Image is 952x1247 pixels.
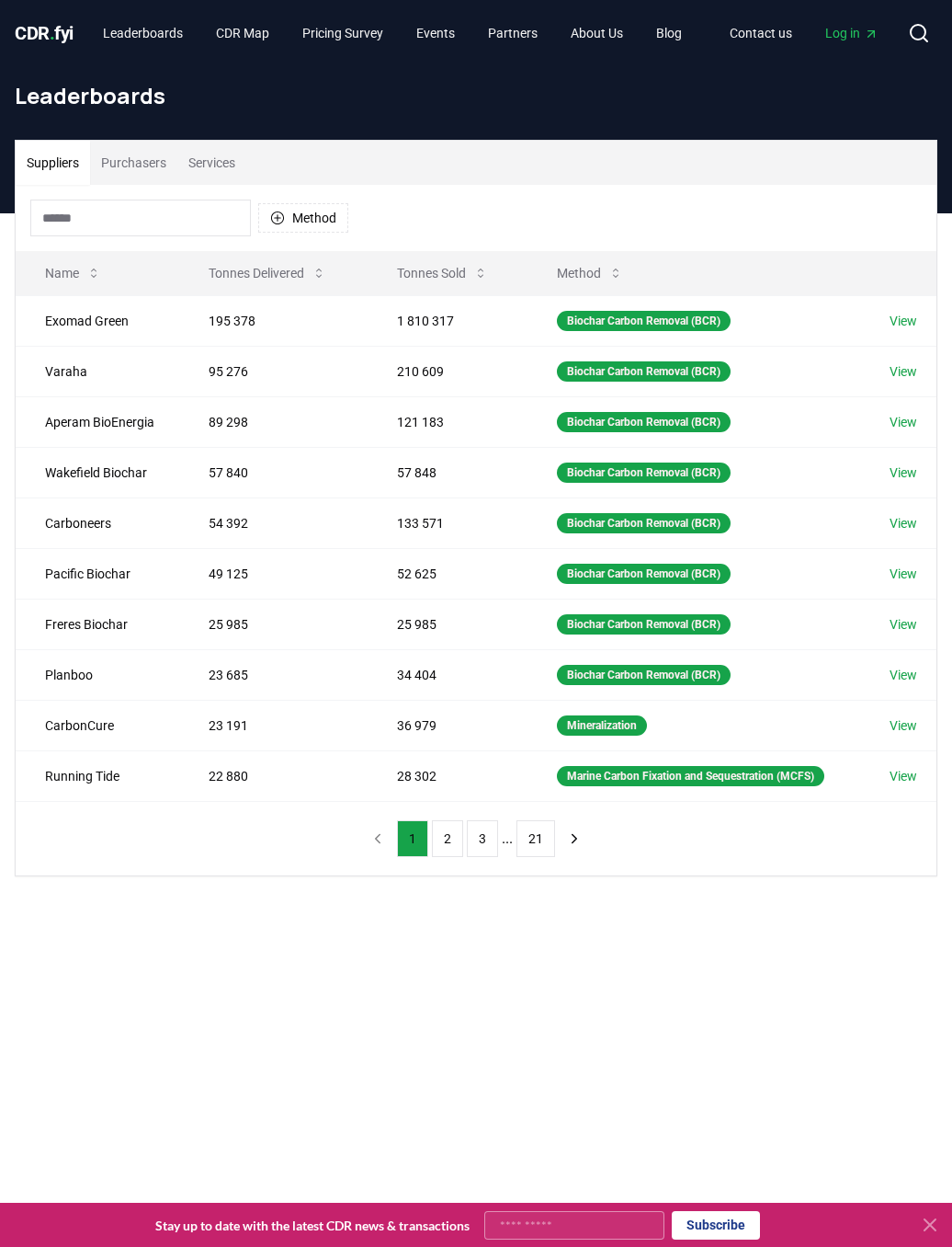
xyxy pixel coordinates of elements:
[890,463,917,482] a: View
[368,548,527,599] td: 52 625
[502,828,513,850] li: ...
[890,767,917,785] a: View
[90,141,177,185] button: Purchasers
[201,17,284,50] a: CDR Map
[368,295,527,346] td: 1 810 317
[382,255,503,292] button: Tonnes Sold
[179,346,368,396] td: 95 276
[16,295,179,346] td: Exomad Green
[397,820,428,857] button: 1
[641,17,697,50] a: Blog
[16,447,179,498] td: Wakefield Biochar
[15,20,74,46] a: CDR.fyi
[890,312,917,330] a: View
[402,17,470,50] a: Events
[890,716,917,735] a: View
[16,750,179,801] td: Running Tide
[890,615,917,634] a: View
[556,17,638,50] a: About Us
[557,311,731,331] div: Biochar Carbon Removal (BCR)
[368,346,527,396] td: 210 609
[15,81,937,110] h1: Leaderboards
[715,17,893,50] nav: Main
[258,203,348,233] button: Method
[368,599,527,649] td: 25 985
[557,766,824,786] div: Marine Carbon Fixation and Sequestration (MCFS)
[715,17,807,50] a: Contact us
[16,548,179,599] td: Pacific Biochar
[368,700,527,750] td: 36 979
[15,22,74,44] span: CDR fyi
[194,255,341,292] button: Tonnes Delivered
[30,255,116,292] button: Name
[16,700,179,750] td: CarbonCure
[467,820,498,857] button: 3
[16,346,179,396] td: Varaha
[179,599,368,649] td: 25 985
[16,599,179,649] td: Freres Biochar
[368,750,527,801] td: 28 302
[16,498,179,548] td: Carboneers
[368,447,527,498] td: 57 848
[516,820,555,857] button: 21
[288,17,398,50] a: Pricing Survey
[890,565,917,583] a: View
[432,820,463,857] button: 2
[825,24,878,42] span: Log in
[890,666,917,684] a: View
[179,498,368,548] td: 54 392
[557,513,731,533] div: Biochar Carbon Removal (BCR)
[179,396,368,447] td: 89 298
[473,17,552,50] a: Partners
[559,820,590,857] button: next page
[16,649,179,700] td: Planboo
[557,361,731,382] div: Biochar Carbon Removal (BCR)
[179,548,368,599] td: 49 125
[179,295,368,346] td: 195 378
[557,463,731,483] div: Biochar Carbon Removal (BCR)
[542,255,638,292] button: Method
[16,396,179,447] td: Aperam BioEnergia
[810,17,893,50] a: Log in
[179,447,368,498] td: 57 840
[16,141,90,185] button: Suppliers
[890,362,917,381] a: View
[179,750,368,801] td: 22 880
[88,17,198,50] a: Leaderboards
[179,649,368,700] td: 23 685
[890,413,917,431] a: View
[557,412,731,432] div: Biochar Carbon Removal (BCR)
[557,665,731,685] div: Biochar Carbon Removal (BCR)
[177,141,246,185] button: Services
[368,649,527,700] td: 34 404
[557,715,647,736] div: Mineralization
[179,700,368,750] td: 23 191
[50,22,55,44] span: .
[368,498,527,548] td: 133 571
[557,614,731,635] div: Biochar Carbon Removal (BCR)
[557,564,731,584] div: Biochar Carbon Removal (BCR)
[890,514,917,532] a: View
[88,17,697,50] nav: Main
[368,396,527,447] td: 121 183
